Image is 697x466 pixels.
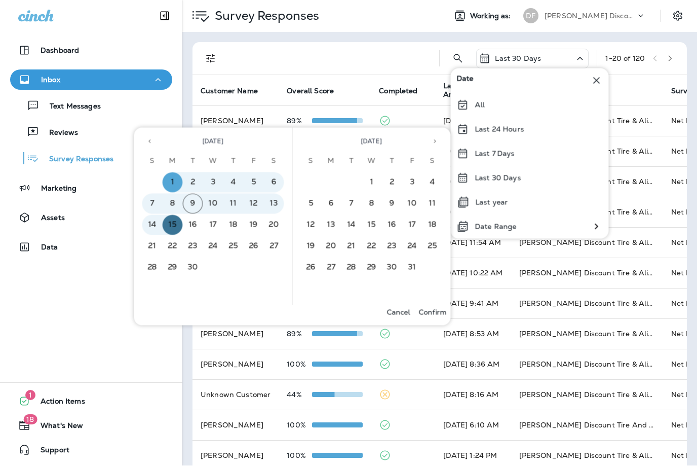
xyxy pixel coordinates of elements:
td: [PERSON_NAME] Discount Tire & Alignment [GEOGRAPHIC_DATA] ([STREET_ADDRESS]) [511,258,663,289]
button: 5 [301,194,321,214]
p: Assets [41,214,65,222]
p: 44% [287,391,312,399]
button: 16 [382,216,402,236]
button: 20 [321,237,341,257]
button: 18What's New [10,416,172,436]
button: 24 [203,237,223,257]
button: 26 [301,258,321,278]
span: Sunday [302,152,320,172]
button: 1 [163,173,183,193]
button: 28 [341,258,362,278]
p: Last 24 Hours [475,126,524,134]
button: 4 [422,173,443,193]
button: 4 [223,173,244,193]
button: 21 [142,237,163,257]
p: 100% [287,361,312,369]
button: 6 [321,194,341,214]
button: 3 [203,173,223,193]
button: 17 [402,216,422,236]
button: 29 [362,258,382,278]
button: 8 [163,194,183,214]
p: Survey Responses [39,155,113,165]
span: Thursday [383,152,401,172]
div: 1 - 20 of 120 [605,55,645,63]
td: [PERSON_NAME] [192,106,279,136]
button: 17 [203,216,223,236]
button: 3 [402,173,422,193]
button: 7 [341,194,362,214]
button: Collapse Sidebar [150,6,179,26]
button: 24 [402,237,422,257]
button: 6 [264,173,284,193]
p: 100% [287,421,312,429]
td: [DATE] 10:22 AM [435,258,511,289]
button: 10 [203,194,223,214]
button: Reviews [10,122,172,143]
button: 11 [223,194,244,214]
button: Marketing [10,178,172,199]
button: Text Messages [10,95,172,117]
span: Overall Score [287,87,334,96]
button: 28 [142,258,163,278]
button: 21 [341,237,362,257]
span: Last Answered [443,82,507,99]
button: 29 [163,258,183,278]
button: 23 [183,237,203,257]
button: 14 [142,216,163,236]
span: Date [457,75,474,87]
p: Reviews [39,129,78,138]
button: Filters [201,49,221,69]
td: Unknown Customer [192,380,279,410]
button: 15 [362,216,382,236]
button: 8 [362,194,382,214]
p: Cancel [386,309,410,317]
span: Monday [322,152,340,172]
span: Completed [379,87,417,96]
td: [DATE] 11:54 AM [435,228,511,258]
span: Saturday [423,152,442,172]
td: [DATE] 8:53 AM [435,319,511,349]
span: 18 [23,415,37,425]
button: 11 [422,194,443,214]
span: Friday [245,152,263,172]
p: Text Messages [40,102,101,112]
span: 1 [25,390,35,401]
span: Wednesday [204,152,222,172]
button: 25 [223,237,244,257]
button: 19 [244,216,264,236]
td: [PERSON_NAME] Discount Tire & Alignment [PERSON_NAME] ([STREET_ADDRESS]) [511,349,663,380]
button: 22 [163,237,183,257]
button: 2 [382,173,402,193]
button: 19 [301,237,321,257]
button: 12 [301,216,321,236]
button: 25 [422,237,443,257]
span: Monday [164,152,182,172]
button: 5 [244,173,264,193]
button: 30 [382,258,402,278]
button: 9 [382,194,402,214]
span: Completed [379,87,431,96]
span: Wednesday [363,152,381,172]
button: 14 [341,216,362,236]
span: Friday [403,152,421,172]
td: [DATE] 9:41 AM [435,289,511,319]
span: Saturday [265,152,283,172]
button: 18 [223,216,244,236]
span: Overall Score [287,87,347,96]
button: 15 [163,216,183,236]
button: 13 [321,216,341,236]
button: 7 [142,194,163,214]
button: 22 [362,237,382,257]
td: [PERSON_NAME] Discount Tire & Alignment - Damariscotta (5 [PERSON_NAME] Plz,) [511,228,663,258]
td: [PERSON_NAME] [192,349,279,380]
p: 89% [287,330,312,338]
button: 1Action Items [10,391,172,412]
p: Last 30 Days [475,174,521,183]
span: Action Items [30,398,85,410]
button: 9 [183,194,203,214]
button: 13 [264,194,284,214]
p: Data [41,243,58,252]
span: Last Answered [443,82,494,99]
button: Settings [669,7,687,25]
td: [DATE] 6:10 AM [435,410,511,441]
